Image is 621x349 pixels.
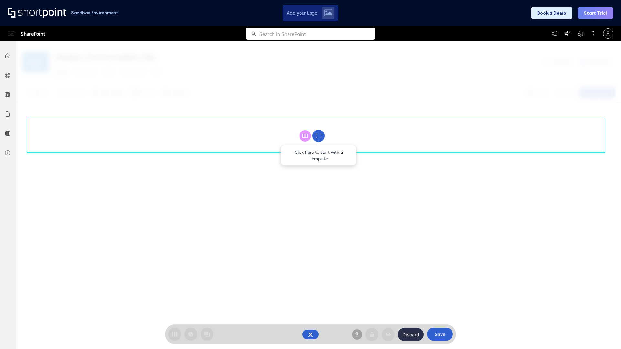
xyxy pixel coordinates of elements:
[21,26,45,41] span: SharePoint
[578,7,613,19] button: Start Trial
[589,318,621,349] iframe: Chat Widget
[71,11,118,15] h1: Sandbox Environment
[398,328,424,341] button: Discard
[287,10,318,16] span: Add your Logo:
[259,28,375,40] input: Search in SharePoint
[531,7,572,19] button: Book a Demo
[324,9,332,16] img: Upload logo
[427,328,453,341] button: Save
